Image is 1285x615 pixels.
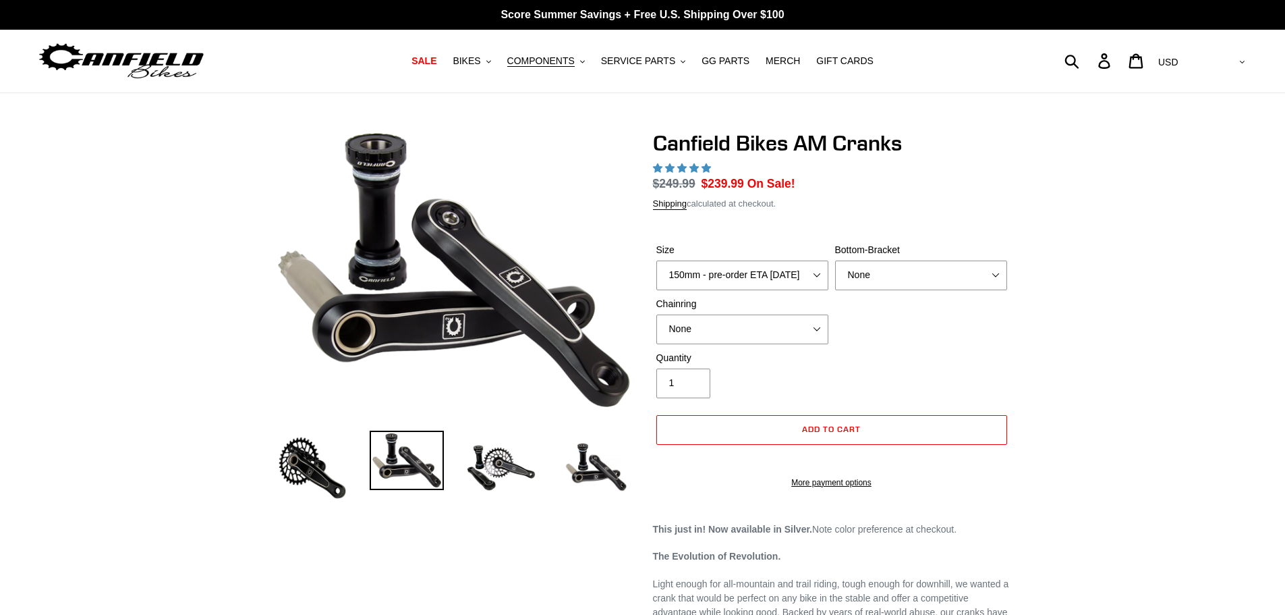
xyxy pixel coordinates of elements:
a: GIFT CARDS [809,52,880,70]
input: Search [1072,46,1106,76]
strong: The Evolution of Revolution. [653,551,781,562]
label: Size [656,243,828,257]
span: COMPONENTS [507,55,575,67]
a: SALE [405,52,443,70]
p: Note color preference at checkout. [653,523,1010,537]
a: MERCH [759,52,807,70]
s: $249.99 [653,177,695,190]
label: Bottom-Bracket [835,243,1007,257]
button: Add to cart [656,415,1007,445]
button: BIKES [446,52,497,70]
span: SERVICE PARTS [601,55,675,67]
span: GIFT CARDS [816,55,874,67]
img: Load image into Gallery viewer, Canfield Cranks [370,431,444,490]
img: Canfield Bikes [37,40,206,82]
div: calculated at checkout. [653,197,1010,211]
h1: Canfield Bikes AM Cranks [653,130,1010,156]
img: Load image into Gallery viewer, Canfield Bikes AM Cranks [275,431,349,505]
span: MERCH [766,55,800,67]
label: Chainring [656,297,828,311]
span: $239.99 [702,177,744,190]
span: Add to cart [802,424,861,434]
strong: This just in! Now available in Silver. [653,524,813,535]
span: On Sale! [747,175,795,192]
img: Load image into Gallery viewer, Canfield Bikes AM Cranks [464,431,538,505]
a: More payment options [656,477,1007,489]
button: SERVICE PARTS [594,52,692,70]
label: Quantity [656,351,828,365]
span: BIKES [453,55,480,67]
span: SALE [411,55,436,67]
span: 4.97 stars [653,163,714,173]
img: Load image into Gallery viewer, CANFIELD-AM_DH-CRANKS [559,431,633,505]
a: GG PARTS [695,52,756,70]
button: COMPONENTS [501,52,592,70]
span: GG PARTS [702,55,749,67]
a: Shipping [653,198,687,210]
